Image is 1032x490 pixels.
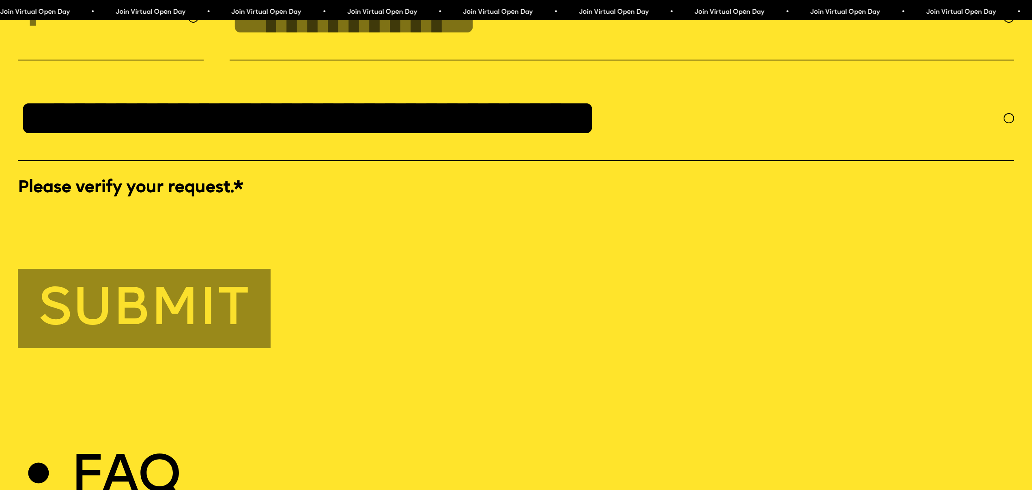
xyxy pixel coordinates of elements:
[427,9,430,15] span: •
[658,9,662,15] span: •
[890,9,894,15] span: •
[18,269,271,348] button: Submit
[311,9,315,15] span: •
[18,176,1014,199] label: Please verify your request.
[196,9,199,15] span: •
[774,9,778,15] span: •
[543,9,546,15] span: •
[80,9,83,15] span: •
[1006,9,1010,15] span: •
[18,201,141,233] iframe: reCAPTCHA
